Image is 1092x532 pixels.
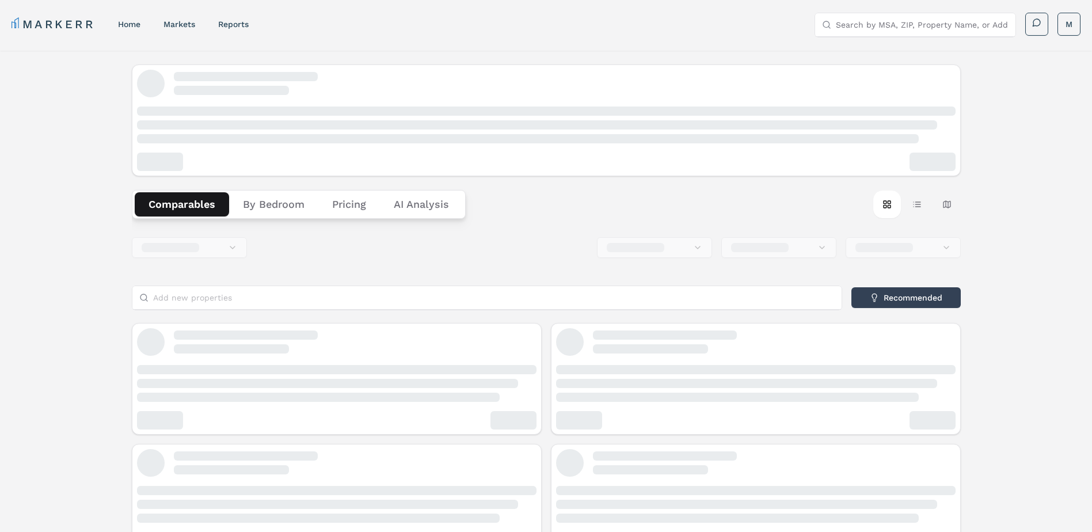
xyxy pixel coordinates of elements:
button: AI Analysis [380,192,463,216]
a: reports [218,20,249,29]
input: Search by MSA, ZIP, Property Name, or Address [836,13,1009,36]
a: MARKERR [12,16,95,32]
button: Comparables [135,192,229,216]
button: By Bedroom [229,192,318,216]
button: M [1057,13,1080,36]
a: home [118,20,140,29]
span: M [1066,18,1072,30]
a: markets [163,20,195,29]
button: Recommended [851,287,961,308]
button: Pricing [318,192,380,216]
input: Add new properties [153,286,835,309]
